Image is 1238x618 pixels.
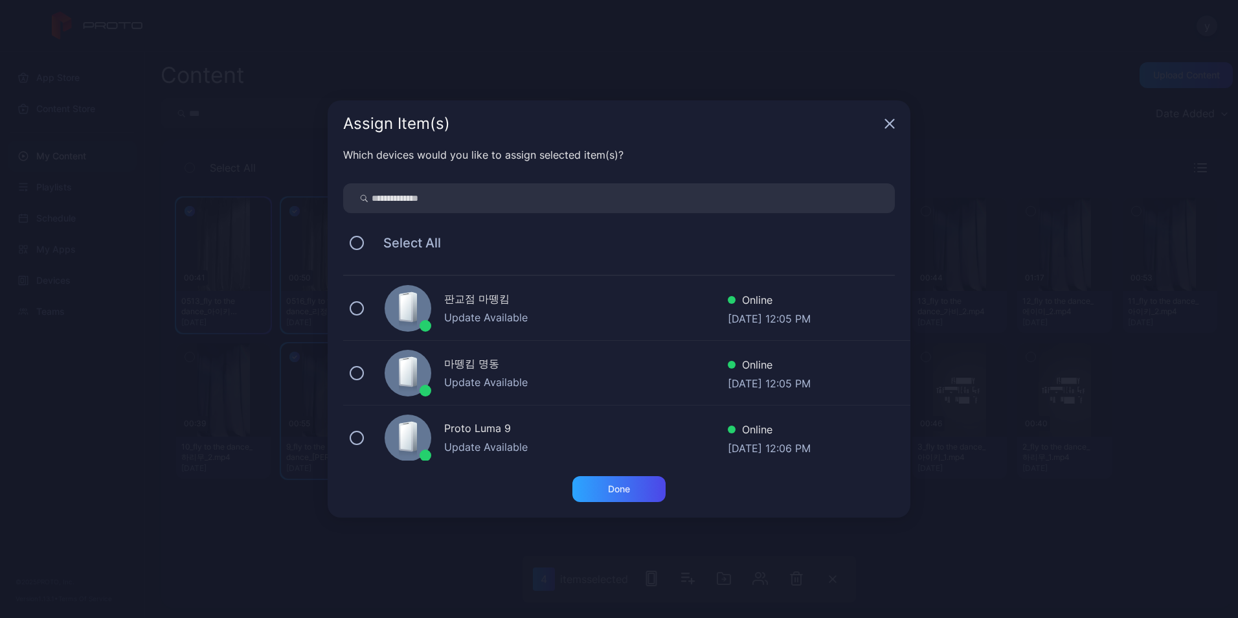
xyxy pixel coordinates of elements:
[444,439,728,455] div: Update Available
[444,310,728,325] div: Update Available
[728,422,811,441] div: Online
[444,356,728,374] div: 마뗑킴 명동
[343,147,895,163] div: Which devices would you like to assign selected item(s)?
[608,484,630,494] div: Done
[343,116,879,132] div: Assign Item(s)
[444,291,728,310] div: 판교점 마뗑킴
[444,374,728,390] div: Update Available
[728,441,811,453] div: [DATE] 12:06 PM
[370,235,441,251] span: Select All
[444,420,728,439] div: Proto Luma 9
[728,292,811,311] div: Online
[728,357,811,376] div: Online
[572,476,666,502] button: Done
[728,311,811,324] div: [DATE] 12:05 PM
[728,376,811,389] div: [DATE] 12:05 PM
